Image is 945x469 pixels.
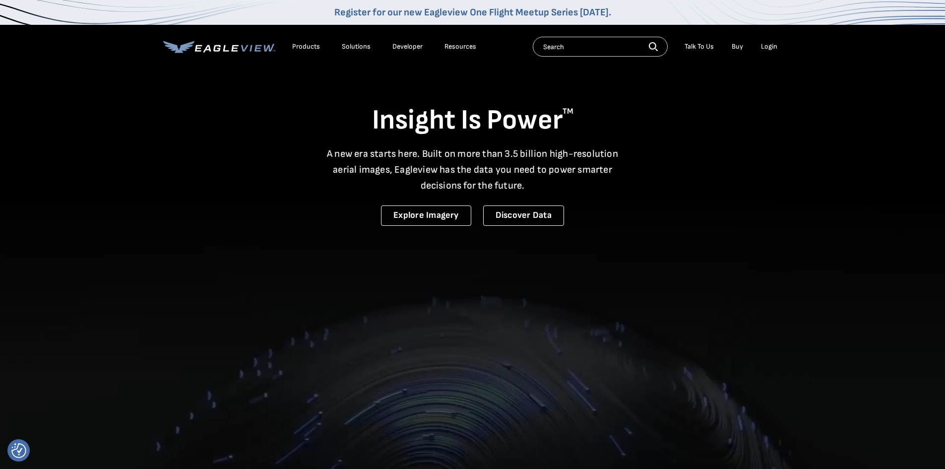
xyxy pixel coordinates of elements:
[11,443,26,458] img: Revisit consent button
[342,42,371,51] div: Solutions
[11,443,26,458] button: Consent Preferences
[483,205,564,226] a: Discover Data
[761,42,777,51] div: Login
[685,42,714,51] div: Talk To Us
[334,6,611,18] a: Register for our new Eagleview One Flight Meetup Series [DATE].
[732,42,743,51] a: Buy
[533,37,668,57] input: Search
[392,42,423,51] a: Developer
[444,42,476,51] div: Resources
[163,103,782,138] h1: Insight Is Power
[321,146,625,194] p: A new era starts here. Built on more than 3.5 billion high-resolution aerial images, Eagleview ha...
[563,107,573,116] sup: TM
[292,42,320,51] div: Products
[381,205,471,226] a: Explore Imagery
